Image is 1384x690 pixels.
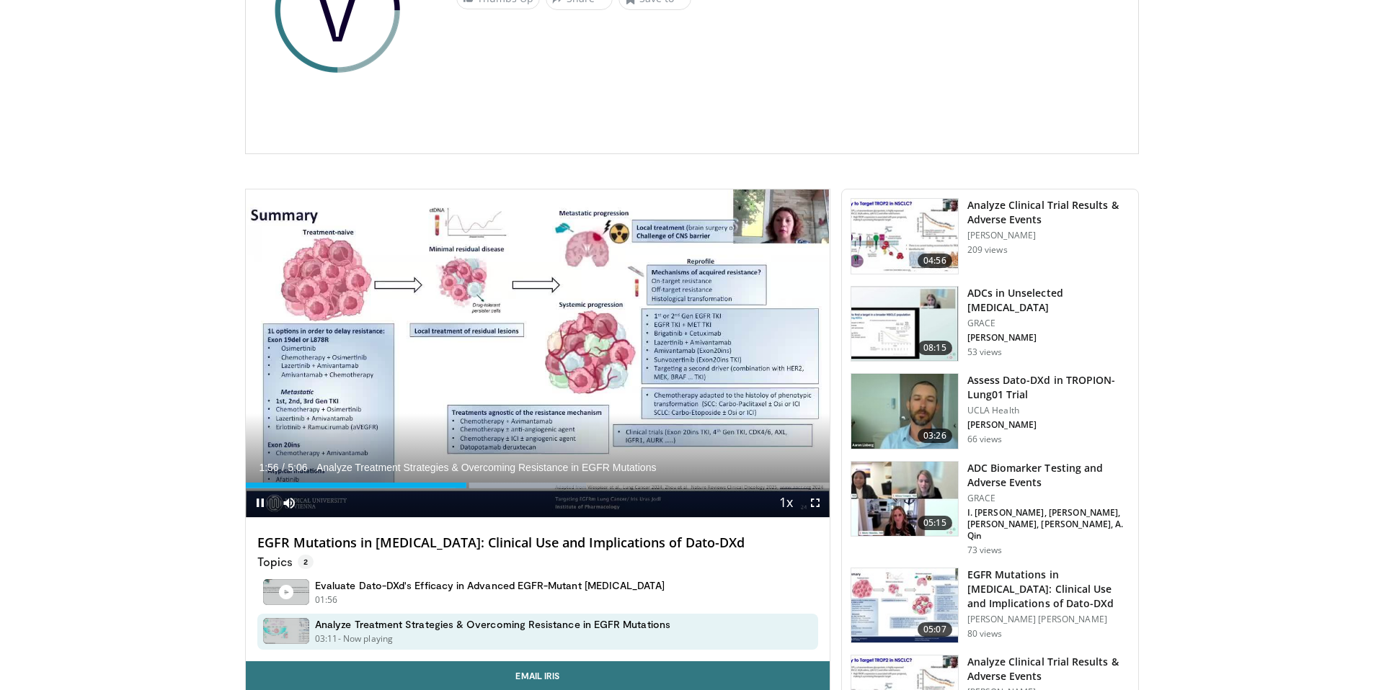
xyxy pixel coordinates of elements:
a: Email Iris [246,661,830,690]
p: [PERSON_NAME] [PERSON_NAME] [967,614,1130,625]
p: 80 views [967,628,1003,640]
span: 05:15 [918,516,952,530]
button: Playback Rate [772,488,801,517]
button: Pause [246,488,275,517]
span: 2 [298,555,314,569]
a: 05:07 EGFR Mutations in [MEDICAL_DATA]: Clinical Use and Implications of Dato-DXd [PERSON_NAME] [... [851,568,1130,644]
p: [PERSON_NAME] [967,419,1130,431]
button: Mute [275,488,303,517]
a: 03:26 Assess Dato-DXd in TROPION-Lung01 Trial UCLA Health [PERSON_NAME] 66 views [851,373,1130,449]
p: 01:56 [315,593,338,606]
p: 66 views [967,434,1003,445]
a: 04:56 Analyze Clinical Trial Results & Adverse Events [PERSON_NAME] 209 views [851,198,1130,274]
span: 03:26 [918,429,952,443]
p: GRACE [967,493,1130,504]
a: 05:15 ADC Biomarker Testing and Adverse Events GRACE I. [PERSON_NAME], [PERSON_NAME], [PERSON_NAM... [851,461,1130,556]
p: - Now playing [338,632,394,645]
h3: Assess Dato-DXd in TROPION-Lung01 Trial [967,373,1130,402]
p: 53 views [967,346,1003,358]
span: 05:07 [918,622,952,637]
span: 08:15 [918,341,952,355]
p: GRACE [967,318,1130,329]
h4: EGFR Mutations in [MEDICAL_DATA]: Clinical Use and Implications of Dato-DXd [257,535,818,551]
h3: EGFR Mutations in [MEDICAL_DATA]: Clinical Use and Implications of Dato-DXd [967,568,1130,611]
span: 1:56 [259,462,278,473]
h3: ADC Biomarker Testing and Adverse Events [967,461,1130,490]
img: f31d8b39-6d24-4c43-854d-65f35140d48f.150x105_q85_crop-smart_upscale.jpg [851,287,958,362]
h3: Analyze Clinical Trial Results & Adverse Events [967,198,1130,227]
img: 5bff42c6-968a-443d-9e0c-8b7ebfdf0544.150x105_q85_crop-smart_upscale.jpg [851,199,958,274]
h4: Evaluate Dato-DXd's Efficacy in Advanced EGFR-Mutant [MEDICAL_DATA] [315,579,665,592]
video-js: Video Player [246,189,830,518]
img: 3bf3f1db-7869-4d05-a2f6-3bb9c9aea8d1.150x105_q85_crop-smart_upscale.jpg [851,374,958,449]
p: [PERSON_NAME] [967,332,1130,344]
h3: Analyze Clinical Trial Results & Adverse Events [967,655,1130,684]
button: Fullscreen [801,488,830,517]
p: I. [PERSON_NAME], [PERSON_NAME], [PERSON_NAME], [PERSON_NAME], A. Qin [967,507,1130,542]
a: 08:15 ADCs in Unselected [MEDICAL_DATA] GRACE [PERSON_NAME] 53 views [851,286,1130,362]
div: Progress Bar [246,483,830,488]
span: 5:06 [288,462,307,473]
p: Topics [257,555,314,569]
h3: ADCs in Unselected [MEDICAL_DATA] [967,286,1130,315]
h4: Analyze Treatment Strategies & Overcoming Resistance in EGFR Mutations [315,618,670,631]
p: 03:11 [315,632,338,645]
p: UCLA Health [967,405,1130,416]
img: 3cf728bb-be4e-42aa-83e1-cbd52e429117.150x105_q85_crop-smart_upscale.jpg [851,462,958,537]
span: Analyze Treatment Strategies & Overcoming Resistance in EGFR Mutations [316,461,657,474]
p: [PERSON_NAME] [967,230,1130,241]
p: 73 views [967,545,1003,556]
img: bbe4b304-f65a-4e0c-84cf-96cb1ddf056b.150x105_q85_crop-smart_upscale.jpg [851,568,958,643]
span: 04:56 [918,254,952,268]
p: 209 views [967,244,1008,256]
span: / [282,462,285,473]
